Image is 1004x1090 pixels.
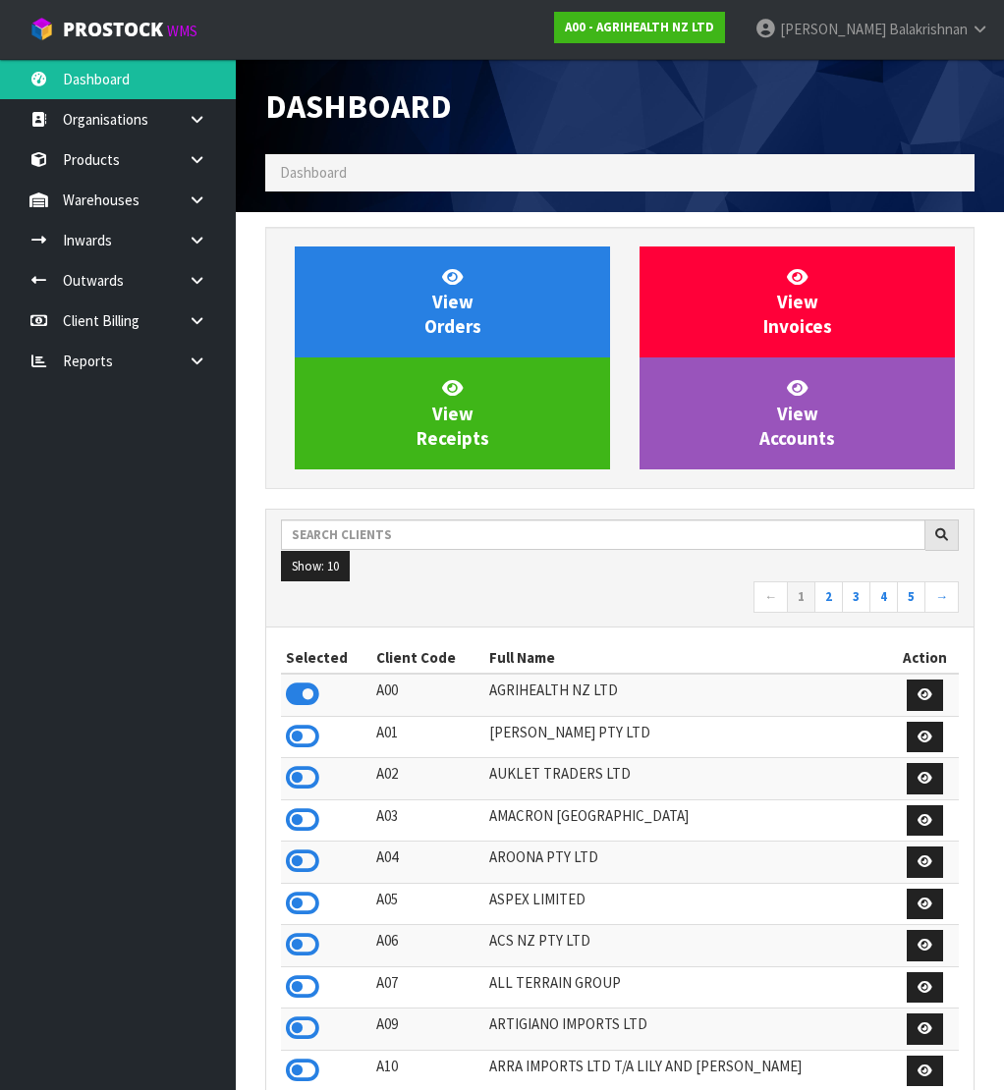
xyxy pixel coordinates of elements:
[371,883,484,925] td: A05
[371,842,484,884] td: A04
[371,966,484,1008] td: A07
[417,376,489,450] span: View Receipts
[640,357,955,469] a: ViewAccounts
[787,581,815,613] a: 1
[29,17,54,41] img: cube-alt.png
[424,265,481,339] span: View Orders
[869,581,898,613] a: 4
[780,20,886,38] span: [PERSON_NAME]
[371,642,484,674] th: Client Code
[265,85,452,127] span: Dashboard
[640,246,955,358] a: ViewInvoices
[371,758,484,800] td: A02
[63,17,163,42] span: ProStock
[484,842,891,884] td: AROONA PTY LTD
[295,246,610,358] a: ViewOrders
[897,581,925,613] a: 5
[814,581,843,613] a: 2
[565,19,714,35] strong: A00 - AGRIHEALTH NZ LTD
[281,551,350,582] button: Show: 10
[281,581,959,616] nav: Page navigation
[295,357,610,469] a: ViewReceipts
[484,674,891,716] td: AGRIHEALTH NZ LTD
[281,519,925,550] input: Search clients
[484,799,891,842] td: AMACRON [GEOGRAPHIC_DATA]
[371,925,484,967] td: A06
[281,642,371,674] th: Selected
[371,799,484,842] td: A03
[484,716,891,758] td: [PERSON_NAME] PTY LTD
[371,1008,484,1051] td: A09
[371,716,484,758] td: A01
[759,376,835,450] span: View Accounts
[484,925,891,967] td: ACS NZ PTY LTD
[371,674,484,716] td: A00
[763,265,832,339] span: View Invoices
[484,883,891,925] td: ASPEX LIMITED
[891,642,959,674] th: Action
[484,1008,891,1051] td: ARTIGIANO IMPORTS LTD
[484,966,891,1008] td: ALL TERRAIN GROUP
[167,22,197,40] small: WMS
[924,581,959,613] a: →
[753,581,788,613] a: ←
[280,163,347,182] span: Dashboard
[484,758,891,800] td: AUKLET TRADERS LTD
[484,642,891,674] th: Full Name
[842,581,870,613] a: 3
[889,20,968,38] span: Balakrishnan
[554,12,725,43] a: A00 - AGRIHEALTH NZ LTD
